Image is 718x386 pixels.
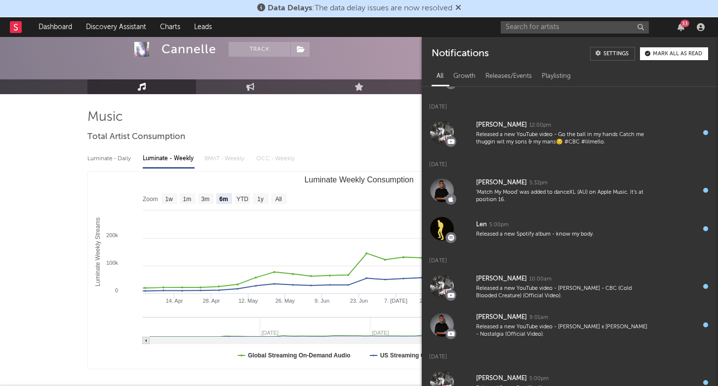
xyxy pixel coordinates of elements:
text: 1w [165,196,173,203]
a: Len5:00pmReleased a new Spotify album - know my body. [422,210,718,248]
text: US Streaming On-Demand Audio [380,352,473,359]
text: 3m [201,196,210,203]
text: 100k [106,260,118,266]
a: [PERSON_NAME]10:00amReleased a new YouTube video - [PERSON_NAME] - CBC (Cold Blooded Creature) (O... [422,267,718,306]
button: Mark all as read [640,47,708,60]
div: [DATE] [422,248,718,267]
a: Charts [153,17,187,37]
div: [PERSON_NAME] [476,177,527,189]
a: [PERSON_NAME]12:00pmReleased a new YouTube video - Go the ball in my hands Catch me thuggin wit m... [422,113,718,152]
div: 'Match My Mood' was added to danceXL (AU) on Apple Music. It's at position 16. [476,189,650,204]
div: [DATE] [422,94,718,113]
text: Luminate Weekly Streams [94,217,101,286]
text: Luminate Weekly Consumption [304,175,413,184]
div: Cannelle [161,42,216,57]
div: Notifications [432,47,488,61]
div: Released a new YouTube video - Go the ball in my hands Catch me thuggin wit my sons & my mans😔 #C... [476,131,650,146]
div: 5:00pm [529,375,549,383]
text: 21. [DATE] [420,298,446,304]
a: Discovery Assistant [79,17,153,37]
span: Data Delays [268,4,312,12]
div: 5:32pm [529,179,548,187]
a: Dashboard [32,17,79,37]
div: All [432,68,448,85]
div: Settings [603,51,629,57]
button: 33 [678,23,684,31]
div: 12:00pm [529,122,551,129]
div: Playlisting [537,68,576,85]
div: [PERSON_NAME] [476,312,527,323]
a: Settings [590,47,635,61]
input: Search for artists [501,21,649,34]
div: Mark all as read [653,51,702,57]
text: 6m [219,196,228,203]
div: [DATE] [422,344,718,363]
text: 12. May [239,298,258,304]
div: Growth [448,68,480,85]
button: Track [229,42,290,57]
div: [PERSON_NAME] [476,273,527,285]
div: Releases/Events [480,68,537,85]
text: 14. Apr [166,298,183,304]
text: 28. Apr [202,298,220,304]
div: Released a new YouTube video - [PERSON_NAME] x [PERSON_NAME] - Nostalgia (Official Video). [476,323,650,339]
div: 9:01am [529,314,548,321]
text: 1y [257,196,264,203]
span: Total Artist Consumption [87,131,185,143]
a: Leads [187,17,219,37]
div: 33 [680,20,689,27]
div: Luminate - Daily [87,150,133,167]
text: Global Streaming On-Demand Audio [248,352,351,359]
a: [PERSON_NAME]9:01amReleased a new YouTube video - [PERSON_NAME] x [PERSON_NAME] - Nostalgia (Offi... [422,306,718,344]
a: [PERSON_NAME]5:32pm'Match My Mood' was added to danceXL (AU) on Apple Music. It's at position 16. [422,171,718,210]
text: 7. [DATE] [384,298,407,304]
div: 5:00pm [489,221,509,229]
text: YTD [237,196,248,203]
svg: Luminate Weekly Consumption [88,172,630,369]
text: Zoom [143,196,158,203]
text: 26. May [276,298,295,304]
text: 200k [106,232,118,238]
span: : The data delay issues are now resolved [268,4,452,12]
text: 9. Jun [315,298,329,304]
div: Len [476,219,487,231]
div: Released a new Spotify album - know my body. [476,231,650,238]
div: Luminate - Weekly [143,150,195,167]
text: 1m [183,196,192,203]
text: 23. Jun [350,298,368,304]
text: All [275,196,281,203]
text: 0 [115,287,118,293]
div: [DATE] [422,152,718,171]
div: 10:00am [529,276,552,283]
div: Released a new YouTube video - [PERSON_NAME] - CBC (Cold Blooded Creature) (Official Video). [476,285,650,300]
div: [PERSON_NAME] [476,373,527,385]
div: [PERSON_NAME] [476,119,527,131]
span: Dismiss [455,4,461,12]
